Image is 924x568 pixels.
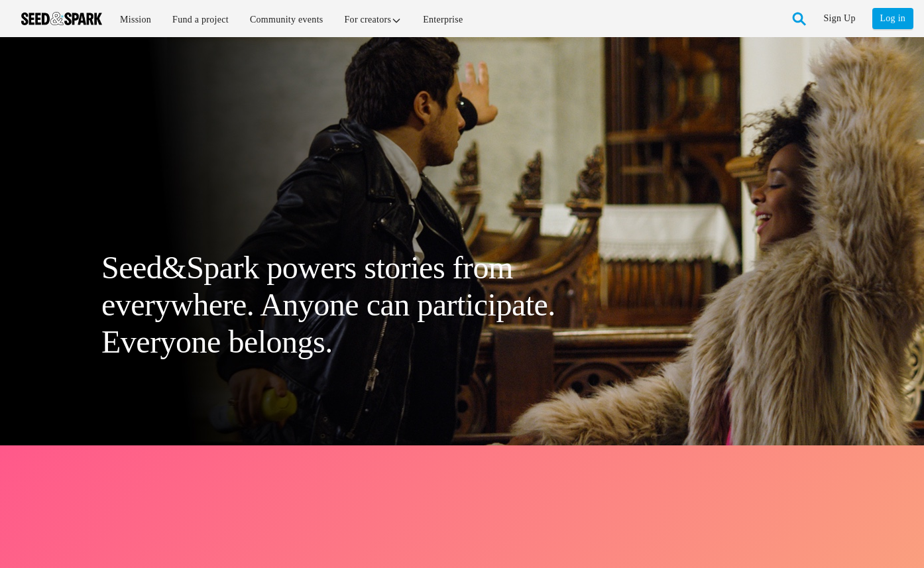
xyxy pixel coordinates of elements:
[163,5,238,34] a: Fund a project
[101,249,606,361] h1: Seed&Spark powers stories from everywhere. Anyone can participate. Everyone belongs.
[872,8,913,29] a: Log in
[414,5,472,34] a: Enterprise
[335,5,412,34] a: For creators
[241,5,333,34] a: Community events
[21,12,102,25] img: Seed amp; Spark
[111,5,160,34] a: Mission
[824,8,856,29] a: Sign Up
